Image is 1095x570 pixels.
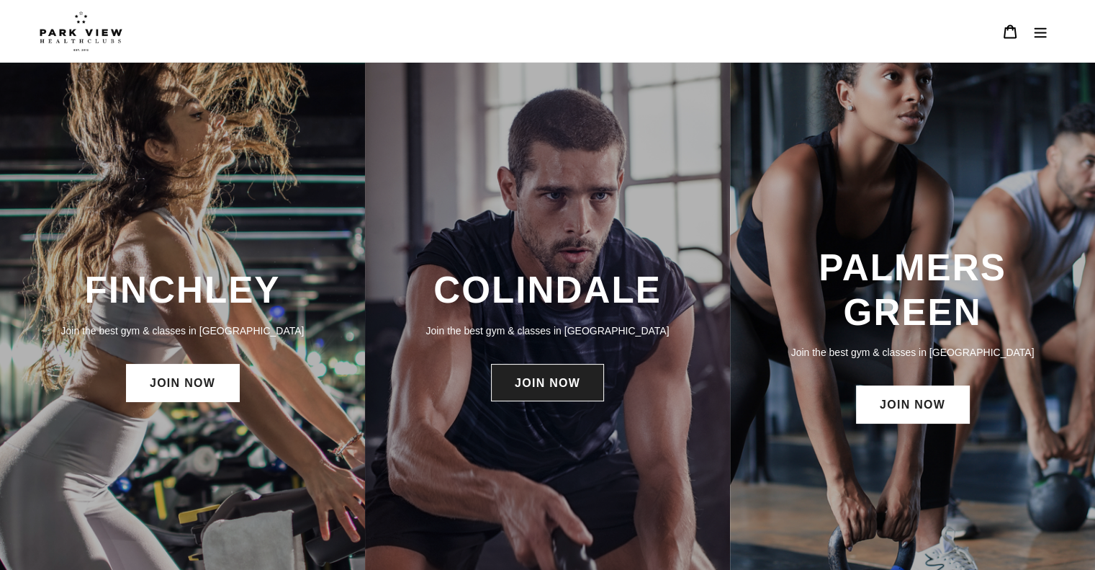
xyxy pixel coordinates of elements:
[379,268,716,312] h3: COLINDALE
[856,386,969,423] a: JOIN NOW: Palmers Green Membership
[744,344,1081,360] p: Join the best gym & classes in [GEOGRAPHIC_DATA]
[1025,16,1055,47] button: Menu
[379,323,716,339] p: Join the best gym & classes in [GEOGRAPHIC_DATA]
[14,268,351,312] h3: FINCHLEY
[491,364,604,401] a: JOIN NOW: Colindale Membership
[126,364,239,401] a: JOIN NOW: Finchley Membership
[14,323,351,339] p: Join the best gym & classes in [GEOGRAPHIC_DATA]
[744,246,1081,334] h3: PALMERS GREEN
[40,11,122,51] img: Park view health clubs is a gym near you.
